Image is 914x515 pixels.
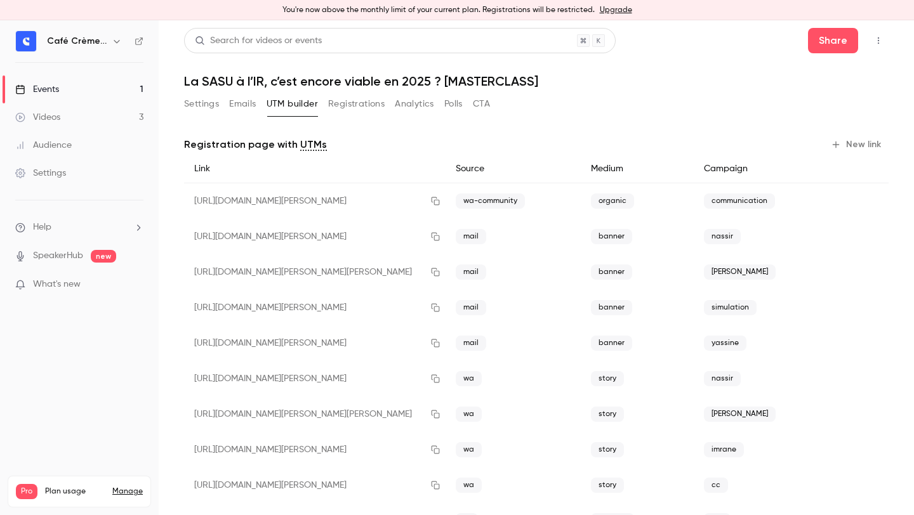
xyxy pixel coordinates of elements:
div: [URL][DOMAIN_NAME][PERSON_NAME][PERSON_NAME] [184,396,446,432]
span: wa [456,407,482,422]
div: Medium [581,155,694,183]
button: Share [808,28,858,53]
span: organic [591,193,634,209]
span: cc [704,478,728,493]
button: New link [826,134,889,155]
span: Pro [16,484,37,499]
span: wa [456,478,482,493]
span: banner [591,264,632,280]
span: story [591,478,624,493]
button: Registrations [328,94,385,114]
div: Settings [15,167,66,179]
span: [PERSON_NAME] [704,264,776,280]
button: Settings [184,94,219,114]
div: Audience [15,139,72,152]
li: help-dropdown-opener [15,221,143,234]
p: Registration page with [184,137,327,152]
span: mail [456,336,486,351]
span: Plan usage [45,486,105,497]
span: yassine [704,336,746,351]
div: [URL][DOMAIN_NAME][PERSON_NAME] [184,361,446,396]
span: nassir [704,371,741,386]
span: banner [591,229,632,244]
div: Campaign [694,155,829,183]
button: Analytics [395,94,434,114]
span: simulation [704,300,757,315]
div: Source [446,155,581,183]
div: [URL][DOMAIN_NAME][PERSON_NAME] [184,432,446,467]
div: Link [184,155,446,183]
div: [URL][DOMAIN_NAME][PERSON_NAME] [184,183,446,219]
div: [URL][DOMAIN_NAME][PERSON_NAME] [184,290,446,325]
span: communication [704,193,775,209]
button: UTM builder [267,94,318,114]
span: story [591,442,624,457]
span: banner [591,336,632,351]
span: banner [591,300,632,315]
div: [URL][DOMAIN_NAME][PERSON_NAME] [184,219,446,254]
div: Search for videos or events [195,34,322,48]
span: wa-community [456,193,525,209]
span: What's new [33,278,81,291]
span: [PERSON_NAME] [704,407,776,422]
div: [URL][DOMAIN_NAME][PERSON_NAME][PERSON_NAME] [184,254,446,290]
span: story [591,407,624,422]
span: mail [456,229,486,244]
h6: Café Crème Club [47,35,107,48]
span: mail [456,264,486,280]
button: Polls [444,94,463,114]
div: [URL][DOMAIN_NAME][PERSON_NAME] [184,467,446,503]
a: Manage [112,486,143,497]
div: Videos [15,111,60,124]
button: Emails [229,94,256,114]
span: mail [456,300,486,315]
span: imrane [704,442,744,457]
span: new [91,250,116,263]
span: wa [456,371,482,386]
div: [URL][DOMAIN_NAME][PERSON_NAME] [184,325,446,361]
span: story [591,371,624,386]
div: Events [15,83,59,96]
span: wa [456,442,482,457]
img: Café Crème Club [16,31,36,51]
a: SpeakerHub [33,249,83,263]
a: Upgrade [600,5,632,15]
span: nassir [704,229,741,244]
span: Help [33,221,51,234]
button: CTA [473,94,490,114]
h1: La SASU à l’IR, c’est encore viable en 2025 ? [MASTERCLASS] [184,74,889,89]
a: UTMs [300,137,327,152]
